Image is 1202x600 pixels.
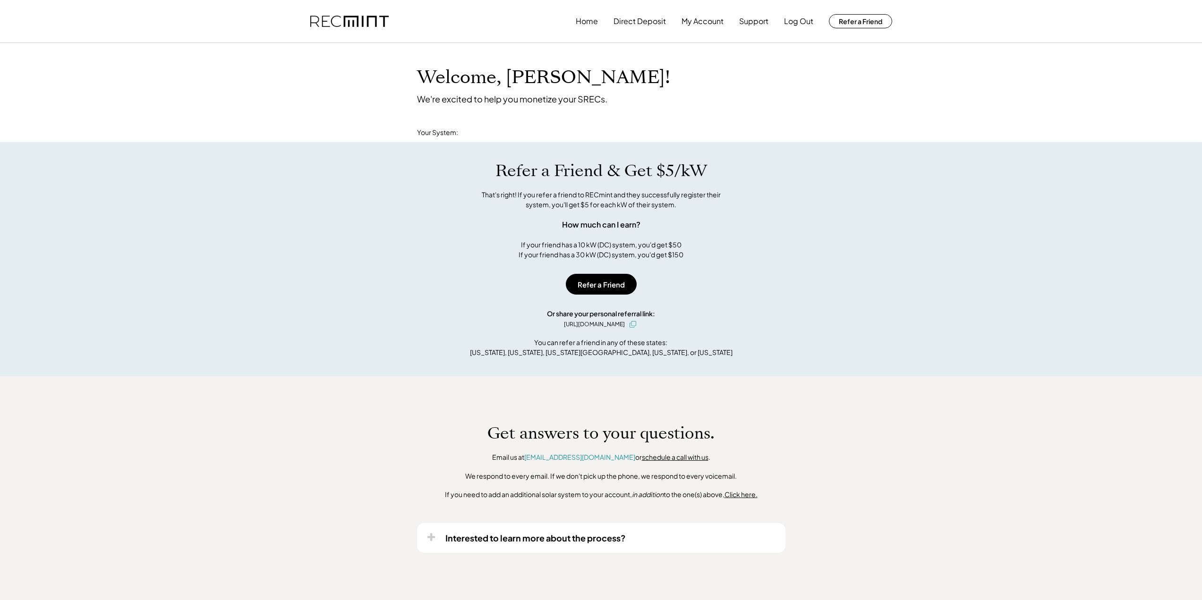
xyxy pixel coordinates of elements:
[632,490,664,499] em: in addition
[564,320,625,329] div: [URL][DOMAIN_NAME]
[495,161,707,181] h1: Refer a Friend & Get $5/kW
[784,12,813,31] button: Log Out
[739,12,768,31] button: Support
[566,274,637,295] button: Refer a Friend
[470,338,733,357] div: You can refer a friend in any of these states: [US_STATE], [US_STATE], [US_STATE][GEOGRAPHIC_DATA...
[417,93,607,104] div: We're excited to help you monetize your SRECs.
[519,240,683,260] div: If your friend has a 10 kW (DC) system, you'd get $50 If your friend has a 30 kW (DC) system, you...
[471,190,731,210] div: That's right! If you refer a friend to RECmint and they successfully register their system, you'l...
[627,319,639,330] button: click to copy
[445,532,626,543] div: Interested to learn more about the process?
[492,453,710,462] div: Email us at or .
[310,16,389,27] img: recmint-logotype%403x.png
[614,12,666,31] button: Direct Deposit
[725,490,758,499] u: Click here.
[445,490,758,499] div: If you need to add an additional solar system to your account, to the one(s) above,
[417,128,458,137] div: Your System:
[487,423,715,443] h1: Get answers to your questions.
[465,472,737,481] div: We respond to every email. If we don't pick up the phone, we respond to every voicemail.
[562,219,640,230] div: How much can I earn?
[682,12,724,31] button: My Account
[417,67,670,89] h1: Welcome, [PERSON_NAME]!
[829,14,892,28] button: Refer a Friend
[524,453,635,461] a: [EMAIL_ADDRESS][DOMAIN_NAME]
[547,309,655,319] div: Or share your personal referral link:
[576,12,598,31] button: Home
[642,453,708,461] a: schedule a call with us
